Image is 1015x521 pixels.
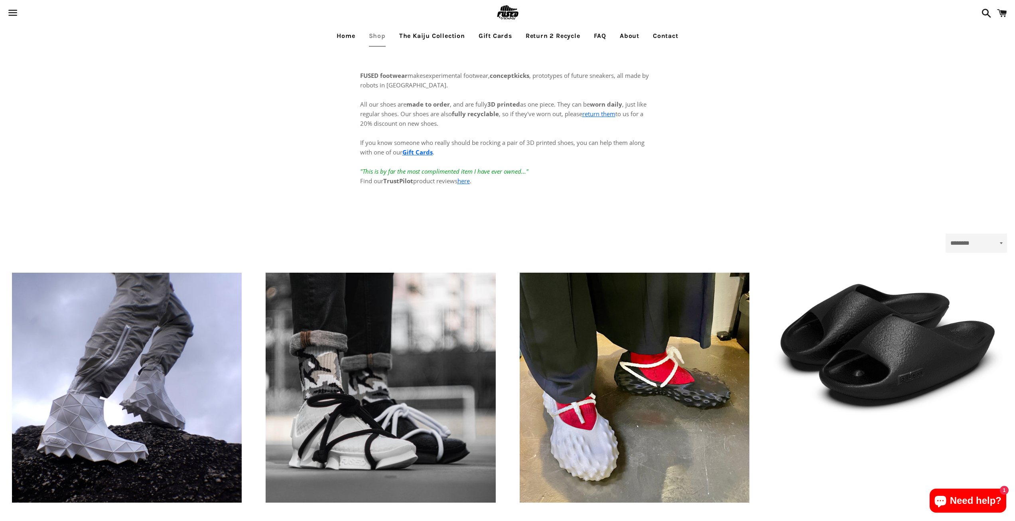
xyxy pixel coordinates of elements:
span: makes [360,71,426,79]
a: About [614,26,645,46]
a: Gift Cards [473,26,518,46]
a: return them [582,110,615,118]
a: Home [331,26,361,46]
a: [3D printed Shoes] - lightweight custom 3dprinted shoes sneakers sandals fused footwear [520,273,749,503]
strong: worn daily [590,100,622,108]
a: The Kaiju Collection [393,26,471,46]
a: Gift Cards [402,148,433,156]
a: Slate-Black [773,273,1003,418]
em: "This is by far the most complimented item I have ever owned..." [360,167,528,175]
a: FAQ [588,26,612,46]
a: Shop [363,26,392,46]
a: [3D printed Shoes] - lightweight custom 3dprinted shoes sneakers sandals fused footwear [266,273,495,503]
a: Return 2 Recycle [520,26,586,46]
strong: made to order [406,100,450,108]
a: Contact [647,26,684,46]
strong: 3D printed [487,100,520,108]
p: All our shoes are , and are fully as one piece. They can be , just like regular shoes. Our shoes ... [360,90,655,186]
a: here [457,177,470,185]
span: experimental footwear, , prototypes of future sneakers, all made by robots in [GEOGRAPHIC_DATA]. [360,71,649,89]
a: [3D printed Shoes] - lightweight custom 3dprinted shoes sneakers sandals fused footwear [12,273,242,503]
inbox-online-store-chat: Shopify online store chat [927,489,1009,515]
strong: fully recyclable [452,110,499,118]
strong: FUSED footwear [360,71,408,79]
strong: conceptkicks [490,71,529,79]
strong: TrustPilot [383,177,413,185]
